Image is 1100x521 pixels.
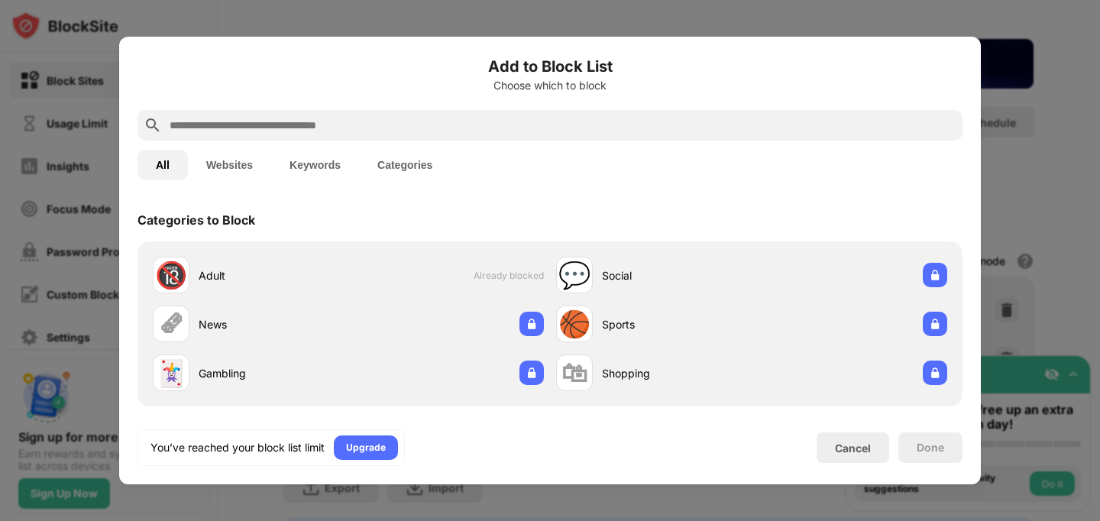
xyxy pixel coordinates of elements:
div: 🗞 [158,309,184,340]
h6: Add to Block List [137,55,962,78]
div: Social [602,267,752,283]
div: Choose which to block [137,79,962,92]
div: 💬 [558,260,590,291]
div: You’ve reached your block list limit [150,440,325,455]
button: Categories [359,150,451,180]
div: 🏀 [558,309,590,340]
div: Sports [602,316,752,332]
div: Gambling [199,365,348,381]
span: Already blocked [474,270,544,281]
div: 🔞 [155,260,187,291]
button: Websites [188,150,271,180]
button: Keywords [271,150,359,180]
div: Adult [199,267,348,283]
div: 🃏 [155,358,187,389]
div: Upgrade [346,440,386,455]
button: All [137,150,188,180]
div: Cancel [835,442,871,455]
img: search.svg [144,116,162,134]
div: Categories to Block [137,212,255,228]
div: News [199,316,348,332]
div: Shopping [602,365,752,381]
div: Done [917,442,944,454]
div: 🛍 [561,358,587,389]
